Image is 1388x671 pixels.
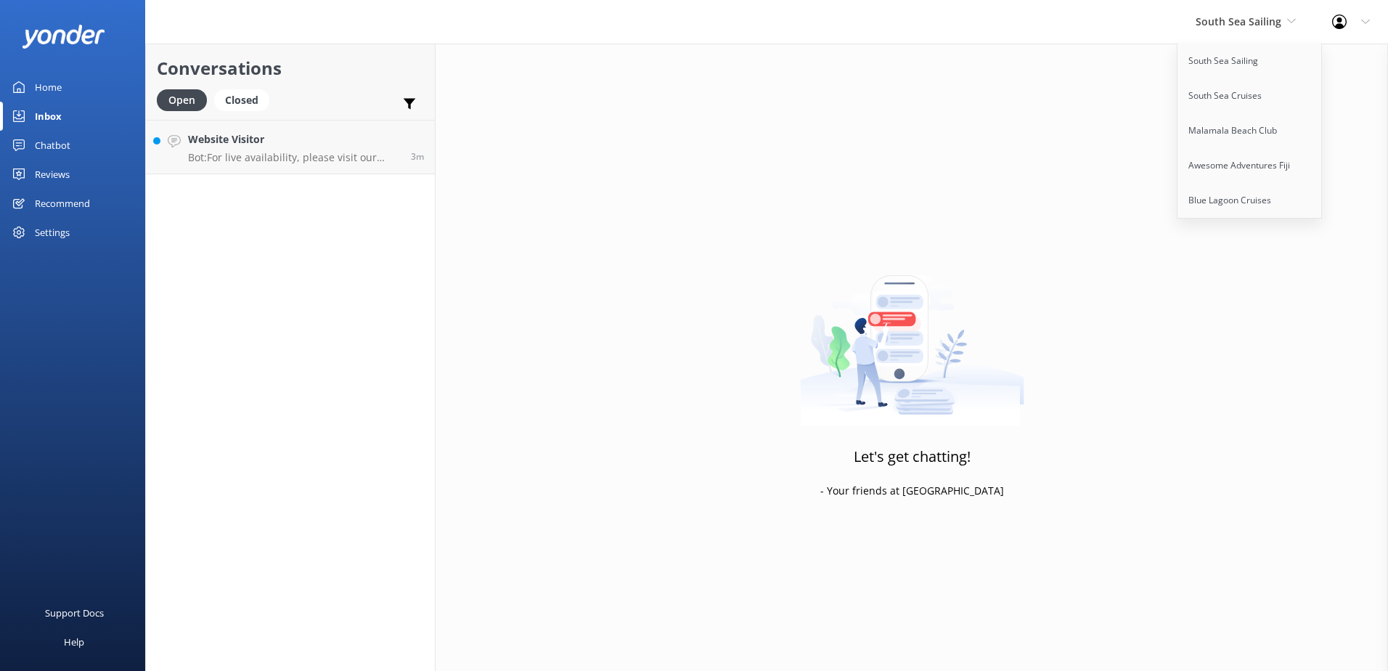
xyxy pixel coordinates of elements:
[35,102,62,131] div: Inbox
[1196,15,1281,28] span: South Sea Sailing
[157,91,214,107] a: Open
[214,91,277,107] a: Closed
[35,160,70,189] div: Reviews
[157,89,207,111] div: Open
[146,120,435,174] a: Website VisitorBot:For live availability, please visit our website and choose the tour you'd like...
[1177,44,1323,78] a: South Sea Sailing
[64,627,84,656] div: Help
[854,445,971,468] h3: Let's get chatting!
[1177,183,1323,218] a: Blue Lagoon Cruises
[800,245,1024,426] img: artwork of a man stealing a conversation from at giant smartphone
[35,218,70,247] div: Settings
[188,151,400,164] p: Bot: For live availability, please visit our website and choose the tour you'd like to go on, the...
[35,73,62,102] div: Home
[411,150,424,163] span: Sep 08 2025 01:53pm (UTC +12:00) Pacific/Auckland
[157,54,424,82] h2: Conversations
[1177,148,1323,183] a: Awesome Adventures Fiji
[1177,113,1323,148] a: Malamala Beach Club
[45,598,104,627] div: Support Docs
[188,131,400,147] h4: Website Visitor
[35,131,70,160] div: Chatbot
[35,189,90,218] div: Recommend
[820,483,1004,499] p: - Your friends at [GEOGRAPHIC_DATA]
[214,89,269,111] div: Closed
[1177,78,1323,113] a: South Sea Cruises
[22,25,105,49] img: yonder-white-logo.png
